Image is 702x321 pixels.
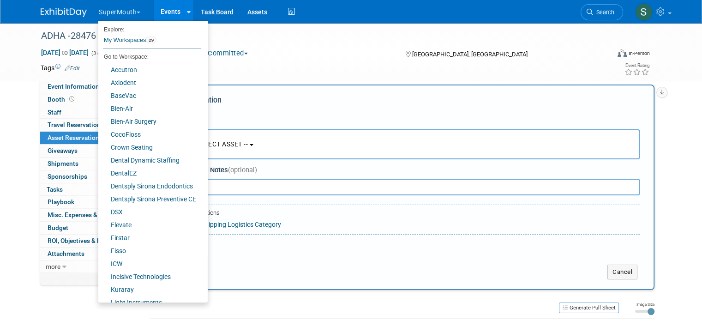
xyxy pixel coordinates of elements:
[40,106,136,119] a: Staff
[98,206,201,218] a: DSX
[172,113,640,123] div: Asset
[48,211,120,218] span: Misc. Expenses & Credits
[67,96,76,103] span: Booth not reserved yet
[48,83,99,90] span: Event Information
[48,121,104,128] span: Travel Reservations
[98,24,201,32] li: Explore:
[41,8,87,17] img: ExhibitDay
[628,50,650,57] div: In-Person
[560,48,650,62] div: Event Format
[98,283,201,296] a: Kuraray
[593,9,614,16] span: Search
[98,180,201,193] a: Dentsply Sirona Endodontics
[98,102,201,115] a: Bien-Air
[40,170,136,183] a: Sponsorships
[172,209,640,218] div: Advanced Options
[98,154,201,167] a: Dental Dynamic Staffing
[40,235,136,247] a: ROI, Objectives & ROO
[38,28,598,44] div: ADHA -28476 -2025 Supermouth
[40,145,136,157] a: Giveaways
[412,51,528,58] span: [GEOGRAPHIC_DATA], [GEOGRAPHIC_DATA]
[581,4,623,20] a: Search
[197,48,252,58] button: Committed
[40,260,136,273] a: more
[191,140,248,148] span: -- SELECT ASSET --
[98,115,201,128] a: Bien-Air Surgery
[48,134,114,141] span: Asset Reservations
[48,147,78,154] span: Giveaways
[48,109,61,116] span: Staff
[40,222,136,234] a: Budget
[48,224,68,231] span: Budget
[98,270,201,283] a: Incisive Technologies
[48,96,76,103] span: Booth
[98,244,201,257] a: Fisso
[624,63,649,68] div: Event Rating
[98,76,201,89] a: Axiodent
[635,302,654,307] div: Image Size
[65,65,80,72] a: Edit
[90,50,110,56] span: (3 days)
[98,296,201,309] a: Light Instruments
[146,36,156,44] span: 29
[559,303,619,313] button: Generate Pull Sheet
[98,257,201,270] a: ICW
[48,250,84,257] span: Attachments
[98,231,201,244] a: Firstar
[48,237,109,244] span: ROI, Objectives & ROO
[40,93,136,106] a: Booth
[40,248,136,260] a: Attachments
[179,221,281,228] a: Specify Shipping Logistics Category
[98,141,201,154] a: Crown Seating
[48,160,78,167] span: Shipments
[98,51,201,63] li: Go to Workspace:
[60,49,69,56] span: to
[635,3,653,21] img: Samantha Meyers
[98,128,201,141] a: CocoFloss
[98,193,201,206] a: Dentsply Sirona Preventive CE
[46,263,60,270] span: more
[41,63,80,73] td: Tags
[47,186,63,193] span: Tasks
[172,165,640,175] div: Reservation Notes
[618,49,627,57] img: Format-Inperson.png
[40,183,136,196] a: Tasks
[98,167,201,180] a: DentalEZ
[48,198,74,206] span: Playbook
[98,63,201,76] a: Accutron
[228,166,257,174] span: (optional)
[184,129,640,159] button: -- SELECT ASSET --
[607,265,637,279] button: Cancel
[98,218,201,231] a: Elevate
[48,173,87,180] span: Sponsorships
[40,119,136,131] a: Travel Reservations
[41,48,89,57] span: [DATE] [DATE]
[103,32,201,48] a: My Workspaces29
[40,209,136,221] a: Misc. Expenses & Credits
[98,89,201,102] a: BaseVac
[40,157,136,170] a: Shipments
[40,132,136,144] a: Asset Reservations13
[40,80,136,93] a: Event Information
[40,196,136,208] a: Playbook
